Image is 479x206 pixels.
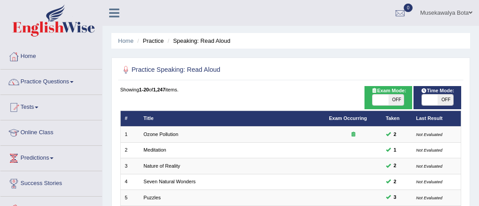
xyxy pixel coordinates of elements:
[0,120,102,143] a: Online Class
[120,111,139,126] th: #
[416,148,442,152] small: Not Evaluated
[416,179,442,184] small: Not Evaluated
[329,115,367,121] a: Exam Occurring
[139,111,325,126] th: Title
[0,44,102,66] a: Home
[381,111,412,126] th: Taken
[416,195,442,200] small: Not Evaluated
[143,163,180,169] a: Nature of Reality
[135,37,164,45] li: Practice
[165,37,230,45] li: Speaking: Read Aloud
[404,4,413,12] span: 0
[143,195,161,200] a: Puzzles
[391,162,399,170] span: You can still take this question
[418,87,457,95] span: Time Mode:
[0,95,102,117] a: Tests
[120,64,332,76] h2: Practice Speaking: Read Aloud
[416,132,442,137] small: Not Evaluated
[364,86,412,109] div: Show exams occurring in exams
[153,87,165,92] b: 1,247
[389,95,404,105] span: OFF
[120,142,139,158] td: 2
[391,194,399,202] span: You can still take this question
[120,86,462,93] div: Showing of items.
[391,131,399,139] span: You can still take this question
[0,146,102,168] a: Predictions
[143,132,178,137] a: Ozone Pollution
[391,178,399,186] span: You can still take this question
[143,179,196,184] a: Seven Natural Wonders
[391,146,399,154] span: You can still take this question
[120,174,139,190] td: 4
[416,164,442,169] small: Not Evaluated
[0,70,102,92] a: Practice Questions
[120,158,139,174] td: 3
[120,127,139,142] td: 1
[118,37,134,44] a: Home
[438,95,453,105] span: OFF
[139,87,149,92] b: 1-20
[412,111,461,126] th: Last Result
[143,147,166,152] a: Meditation
[120,190,139,206] td: 5
[0,171,102,194] a: Success Stories
[329,131,377,138] div: Exam occurring question
[368,87,409,95] span: Exam Mode:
